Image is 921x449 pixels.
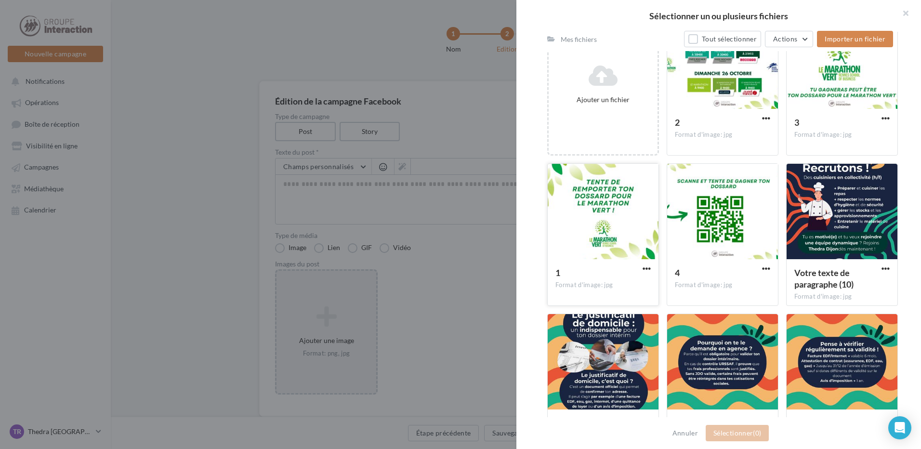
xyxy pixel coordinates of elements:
span: 1 [555,267,560,278]
button: Sélectionner(0) [706,425,769,441]
button: Actions [765,31,813,47]
div: Ajouter un fichier [553,95,654,105]
span: 2 [675,117,680,128]
span: Actions [773,35,797,43]
span: 3 [794,117,799,128]
span: (0) [753,429,761,437]
div: Mes fichiers [561,35,597,44]
button: Importer un fichier [817,31,893,47]
div: Format d'image: jpg [794,131,890,139]
div: Format d'image: jpg [675,131,770,139]
span: Importer un fichier [825,35,885,43]
h2: Sélectionner un ou plusieurs fichiers [532,12,906,20]
span: Votre texte de paragraphe (10) [794,267,854,290]
div: Open Intercom Messenger [888,416,911,439]
div: Format d'image: jpg [675,281,770,290]
span: 4 [675,267,680,278]
div: Format d'image: jpg [794,292,890,301]
button: Tout sélectionner [684,31,761,47]
div: Format d'image: jpg [555,281,651,290]
button: Annuler [669,427,702,439]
